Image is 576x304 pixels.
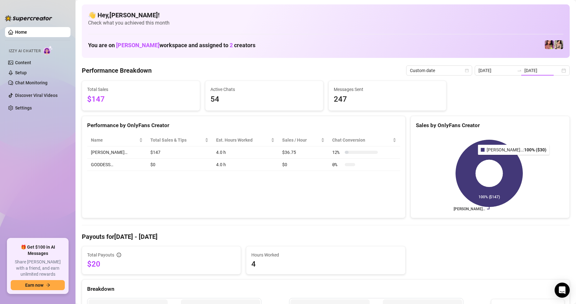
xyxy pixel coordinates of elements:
a: Content [15,60,31,65]
td: 4.0 h [212,146,278,159]
span: $20 [87,259,236,269]
img: GODDESS [545,40,554,49]
a: Discover Viral Videos [15,93,58,98]
th: Name [87,134,147,146]
a: Settings [15,105,32,110]
span: 12 % [332,149,342,156]
h1: You are on workspace and assigned to creators [88,42,255,49]
td: $0 [278,159,328,171]
div: Performance by OnlyFans Creator [87,121,400,130]
h4: 👋 Hey, [PERSON_NAME] ! [88,11,563,20]
span: Share [PERSON_NAME] with a friend, and earn unlimited rewards [11,259,65,278]
button: Earn nowarrow-right [11,280,65,290]
text: [PERSON_NAME]… [454,207,485,211]
span: 247 [334,93,441,105]
div: Open Intercom Messenger [555,283,570,298]
div: Est. Hours Worked [216,137,270,144]
span: Sales / Hour [282,137,320,144]
td: $0 [147,159,212,171]
span: arrow-right [46,283,50,287]
img: AI Chatter [43,46,53,55]
span: swap-right [517,68,522,73]
a: Setup [15,70,27,75]
span: Custom date [410,66,468,75]
span: Izzy AI Chatter [9,48,41,54]
div: Breakdown [87,285,564,293]
input: Start date [478,67,514,74]
span: Total Sales & Tips [150,137,204,144]
span: to [517,68,522,73]
span: $147 [87,93,195,105]
span: Name [91,137,138,144]
th: Sales / Hour [278,134,328,146]
th: Chat Conversion [328,134,400,146]
span: calendar [465,69,469,72]
span: 0 % [332,161,342,168]
span: Earn now [25,283,43,288]
span: Chat Conversion [332,137,391,144]
span: 4 [251,259,400,269]
span: 54 [210,93,318,105]
span: Check what you achieved this month [88,20,563,26]
span: [PERSON_NAME] [116,42,159,48]
span: info-circle [117,253,121,257]
h4: Performance Breakdown [82,66,152,75]
td: [PERSON_NAME]… [87,146,147,159]
h4: Payouts for [DATE] - [DATE] [82,232,570,241]
td: $36.75 [278,146,328,159]
span: Messages Sent [334,86,441,93]
span: Total Payouts [87,251,114,258]
td: 4.0 h [212,159,278,171]
span: Total Sales [87,86,195,93]
td: GODDESS… [87,159,147,171]
span: 🎁 Get $100 in AI Messages [11,244,65,256]
span: 2 [230,42,233,48]
a: Chat Monitoring [15,80,48,85]
input: End date [524,67,560,74]
th: Total Sales & Tips [147,134,212,146]
span: Active Chats [210,86,318,93]
div: Sales by OnlyFans Creator [416,121,564,130]
img: Jenna [554,40,563,49]
span: Hours Worked [251,251,400,258]
td: $147 [147,146,212,159]
a: Home [15,30,27,35]
img: logo-BBDzfeDw.svg [5,15,52,21]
